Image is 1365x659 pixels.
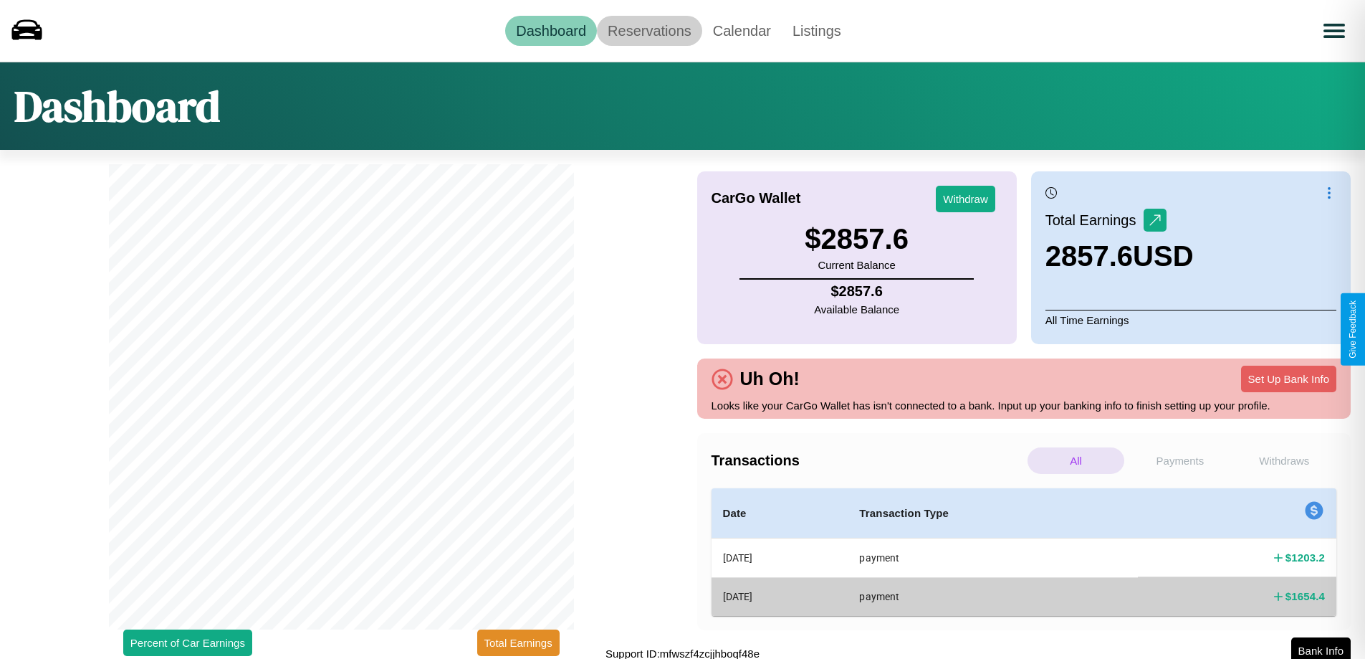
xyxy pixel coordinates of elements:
th: [DATE] [712,577,848,615]
a: Reservations [597,16,702,46]
p: Available Balance [814,300,899,319]
a: Calendar [702,16,782,46]
a: Dashboard [505,16,597,46]
p: All [1028,447,1124,474]
p: Total Earnings [1045,207,1144,233]
th: [DATE] [712,539,848,578]
p: Current Balance [805,255,909,275]
h4: Transactions [712,452,1024,469]
h4: $ 1203.2 [1285,550,1325,565]
p: All Time Earnings [1045,310,1336,330]
a: Listings [782,16,852,46]
th: payment [848,539,1138,578]
button: Withdraw [936,186,995,212]
th: payment [848,577,1138,615]
p: Looks like your CarGo Wallet has isn't connected to a bank. Input up your banking info to finish ... [712,396,1337,415]
h4: Date [723,505,837,522]
div: Give Feedback [1348,300,1358,359]
button: Open menu [1314,11,1354,51]
p: Withdraws [1236,447,1333,474]
h4: CarGo Wallet [712,190,801,207]
button: Percent of Car Earnings [123,630,252,656]
p: Payments [1131,447,1228,474]
button: Total Earnings [477,630,560,656]
button: Set Up Bank Info [1241,366,1336,392]
h1: Dashboard [14,77,220,136]
h3: 2857.6 USD [1045,240,1194,272]
h4: Transaction Type [859,505,1126,522]
h3: $ 2857.6 [805,223,909,255]
h4: $ 2857.6 [814,283,899,300]
h4: Uh Oh! [733,369,807,389]
h4: $ 1654.4 [1285,589,1325,604]
table: simple table [712,488,1337,616]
